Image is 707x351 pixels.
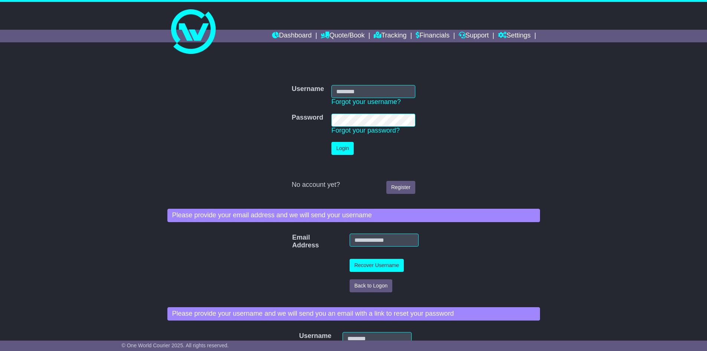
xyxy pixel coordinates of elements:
a: Financials [416,30,449,42]
a: Quote/Book [321,30,364,42]
div: Please provide your email address and we will send your username [167,209,540,222]
div: No account yet? [292,181,415,189]
label: Password [292,114,323,122]
a: Dashboard [272,30,312,42]
a: Register [386,181,415,194]
a: Forgot your username? [331,98,401,105]
button: Back to Logon [350,279,393,292]
a: Tracking [374,30,406,42]
button: Login [331,142,354,155]
label: Email Address [288,234,302,250]
a: Settings [498,30,531,42]
a: Forgot your password? [331,127,400,134]
button: Recover Username [350,259,404,272]
div: Please provide your username and we will send you an email with a link to reset your password [167,307,540,321]
a: Support [459,30,489,42]
label: Username [295,332,305,340]
span: © One World Courier 2025. All rights reserved. [122,342,229,348]
label: Username [292,85,324,93]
